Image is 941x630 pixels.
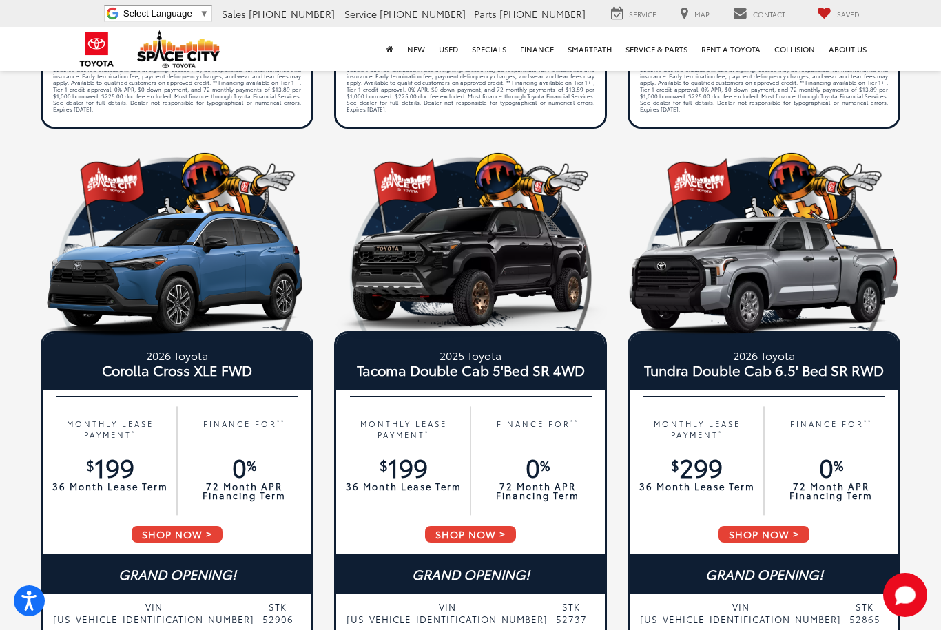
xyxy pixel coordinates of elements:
[499,7,586,21] span: [PHONE_NUMBER]
[43,554,311,594] div: GRAND OPENING!
[822,27,873,71] a: About Us
[137,30,220,68] img: Space City Toyota
[336,554,605,594] div: GRAND OPENING!
[53,347,301,363] small: 2026 Toyota
[200,8,209,19] span: ▼
[637,418,757,441] p: MONTHLY LEASE PAYMENT
[247,455,256,474] sup: %
[343,418,464,441] p: MONTHLY LEASE PAYMENT
[474,7,497,21] span: Parts
[619,27,694,71] a: Service & Parts
[41,204,313,340] img: 26_Corolla_Cross_XLE_Calvary_Blue_Left
[53,363,301,377] span: Corolla Cross XLE FWD
[834,455,843,474] sup: %
[344,7,377,21] span: Service
[819,449,843,484] span: 0
[222,7,246,21] span: Sales
[254,600,301,625] span: STK 52906
[640,40,888,123] div: Artwork for representational purposes only. Stk# 52959. VIN [US_VEHICLE_IDENTIFICATION_NUMBER]. *...
[513,27,561,71] a: Finance
[601,6,667,21] a: Service
[130,525,224,544] span: SHOP NOW
[628,204,900,340] img: 26_Tundra_SR_Double_Cab_6.5_Bed_Celestial_Silver_Metallic_Left
[50,418,170,441] p: MONTHLY LEASE PAYMENT
[86,449,134,484] span: 199
[380,27,400,71] a: Home
[343,482,464,491] p: 36 Month Lease Term
[232,449,256,484] span: 0
[540,455,550,474] sup: %
[753,9,785,19] span: Contact
[670,6,720,21] a: Map
[347,600,548,625] span: VIN [US_VEHICLE_IDENTIFICATION_NUMBER]
[53,40,301,123] div: Artwork for representational purposes only. Stk# SP35A094*O. VIN [US_VEHICLE_IDENTIFICATION_NUMBE...
[671,449,723,484] span: 299
[771,482,891,500] p: 72 Month APR Financing Term
[71,27,123,72] img: Toyota
[771,418,891,441] p: FINANCE FOR
[380,449,428,484] span: 199
[807,6,870,21] a: My Saved Vehicles
[400,27,432,71] a: New
[334,204,607,340] img: 25_Tacoma_Trailhunter_Black_Left
[334,145,607,331] img: 19_1749068609.png
[380,455,388,474] sup: $
[548,600,594,625] span: STK 52737
[465,27,513,71] a: Specials
[883,573,927,617] button: Toggle Chat Window
[637,482,757,491] p: 36 Month Lease Term
[50,482,170,491] p: 36 Month Lease Term
[347,40,594,123] div: Artwork for representational purposes only. Stk# SC34G401*O. VIN [US_VEHICLE_IDENTIFICATION_NUMBE...
[883,573,927,617] svg: Start Chat
[477,418,598,441] p: FINANCE FOR
[841,600,888,625] span: STK 52865
[767,27,822,71] a: Collision
[671,455,679,474] sup: $
[694,9,710,19] span: Map
[123,8,209,19] a: Select Language​
[694,27,767,71] a: Rent a Toyota
[640,347,888,363] small: 2026 Toyota
[717,525,811,544] span: SHOP NOW
[640,363,888,377] span: Tundra Double Cab 6.5' Bed SR RWD
[640,600,841,625] span: VIN [US_VEHICLE_IDENTIFICATION_NUMBER]
[123,8,192,19] span: Select Language
[424,525,517,544] span: SHOP NOW
[630,554,898,594] div: GRAND OPENING!
[432,27,465,71] a: Used
[347,347,594,363] small: 2025 Toyota
[86,455,94,474] sup: $
[380,7,466,21] span: [PHONE_NUMBER]
[347,363,594,377] span: Tacoma Double Cab 5'Bed SR 4WD
[837,9,860,19] span: Saved
[53,600,254,625] span: VIN [US_VEHICLE_IDENTIFICATION_NUMBER]
[526,449,550,484] span: 0
[629,9,656,19] span: Service
[184,482,304,500] p: 72 Month APR Financing Term
[561,27,619,71] a: SmartPath
[723,6,796,21] a: Contact
[41,145,313,331] img: 19_1749068609.png
[628,145,900,331] img: 19_1749068609.png
[184,418,304,441] p: FINANCE FOR
[477,482,598,500] p: 72 Month APR Financing Term
[249,7,335,21] span: [PHONE_NUMBER]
